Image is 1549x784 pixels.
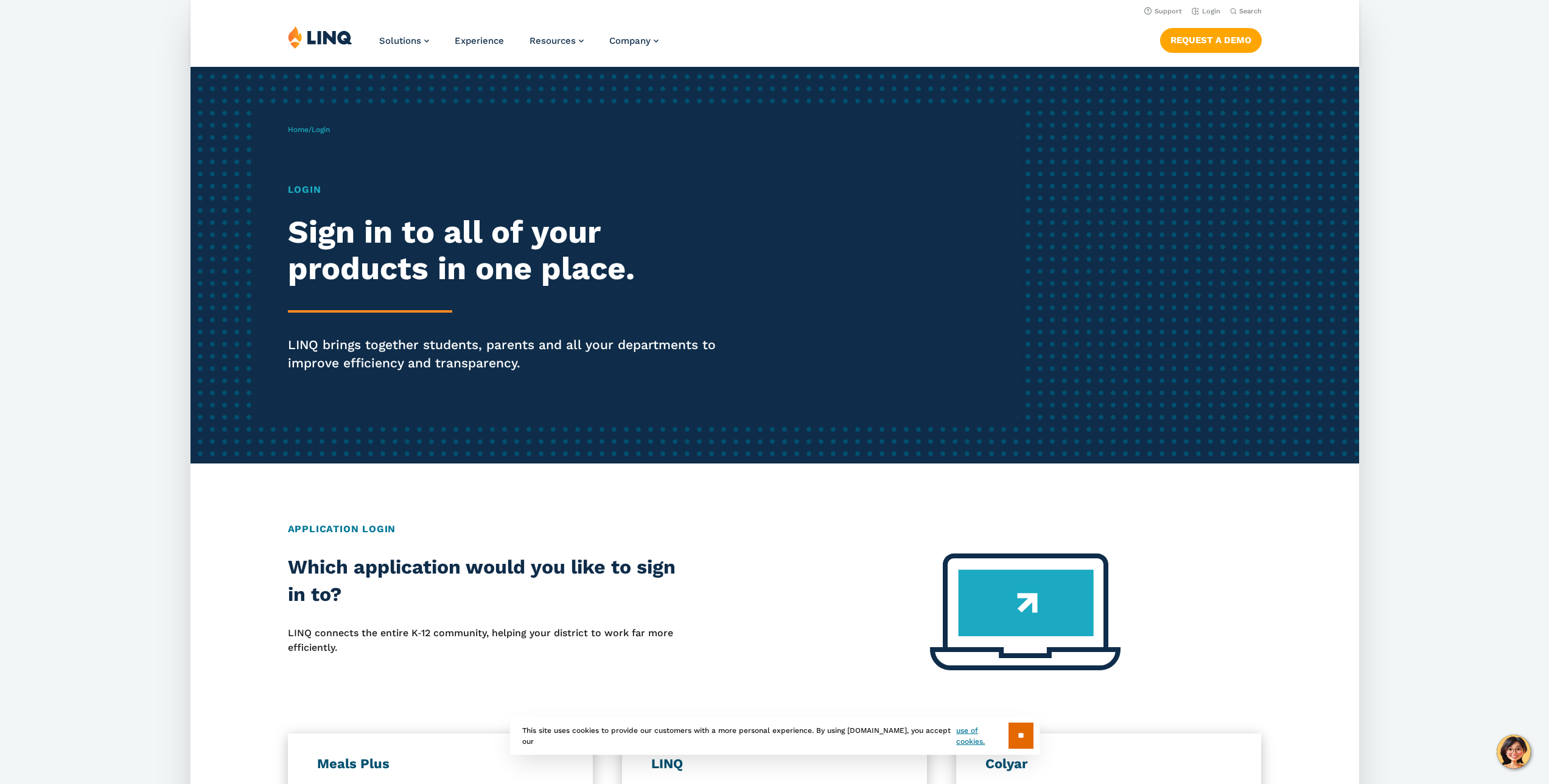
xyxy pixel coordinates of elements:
[288,336,738,372] p: LINQ brings together students, parents and all your departments to improve efficiency and transpa...
[1159,26,1261,52] nav: Button Navigation
[530,35,576,46] span: Resources
[1239,7,1261,15] span: Search
[288,626,677,656] p: LINQ connects the entire K‑12 community, helping your district to work far more efficiently.
[288,125,330,134] span: /
[1229,7,1261,16] button: Open Search Bar
[288,553,677,609] h2: Which application would you like to sign in to?
[379,35,429,46] a: Solutions
[288,26,352,49] img: LINQ | K‑12 Software
[379,35,421,46] span: Solutions
[288,214,738,287] h2: Sign in to all of your products in one place.
[312,125,330,134] span: Login
[956,725,1008,747] a: use of cookies.
[1191,7,1220,15] a: Login
[510,716,1040,755] div: This site uses cookies to provide our customers with a more personal experience. By using [DOMAIN...
[1159,28,1261,52] a: Request a Demo
[288,125,309,134] a: Home
[288,522,1262,536] h2: Application Login
[609,35,651,46] span: Company
[609,35,659,46] a: Company
[530,35,584,46] a: Resources
[379,26,659,66] nav: Primary Navigation
[1497,735,1531,769] button: Hello, have a question? Let’s chat.
[288,182,738,197] h1: Login
[191,4,1359,17] nav: Utility Navigation
[455,35,504,46] a: Experience
[1144,7,1181,15] a: Support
